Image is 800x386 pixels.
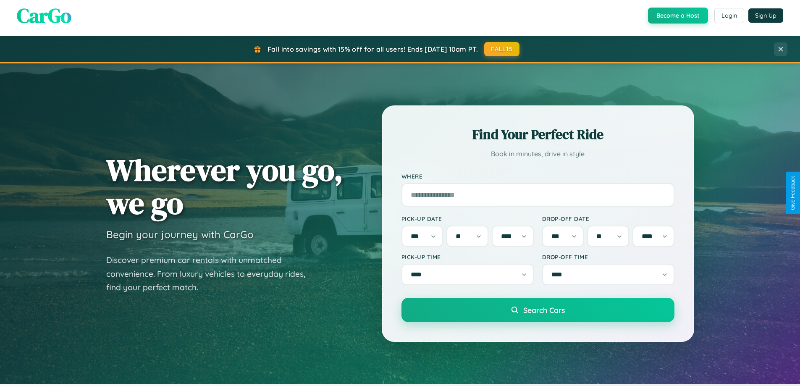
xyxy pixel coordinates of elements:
h1: Wherever you go, we go [106,153,343,220]
p: Discover premium car rentals with unmatched convenience. From luxury vehicles to everyday rides, ... [106,253,316,294]
span: Fall into savings with 15% off for all users! Ends [DATE] 10am PT. [268,45,478,53]
label: Drop-off Time [542,253,674,260]
span: CarGo [17,2,71,29]
label: Pick-up Time [401,253,534,260]
label: Where [401,173,674,180]
label: Pick-up Date [401,215,534,222]
label: Drop-off Date [542,215,674,222]
h2: Find Your Perfect Ride [401,125,674,144]
button: Search Cars [401,298,674,322]
div: Give Feedback [790,176,796,210]
span: Search Cars [523,305,565,315]
button: FALL15 [484,42,519,56]
p: Book in minutes, drive in style [401,148,674,160]
button: Sign Up [748,8,783,23]
h3: Begin your journey with CarGo [106,228,254,241]
button: Login [714,8,744,23]
button: Become a Host [648,8,708,24]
